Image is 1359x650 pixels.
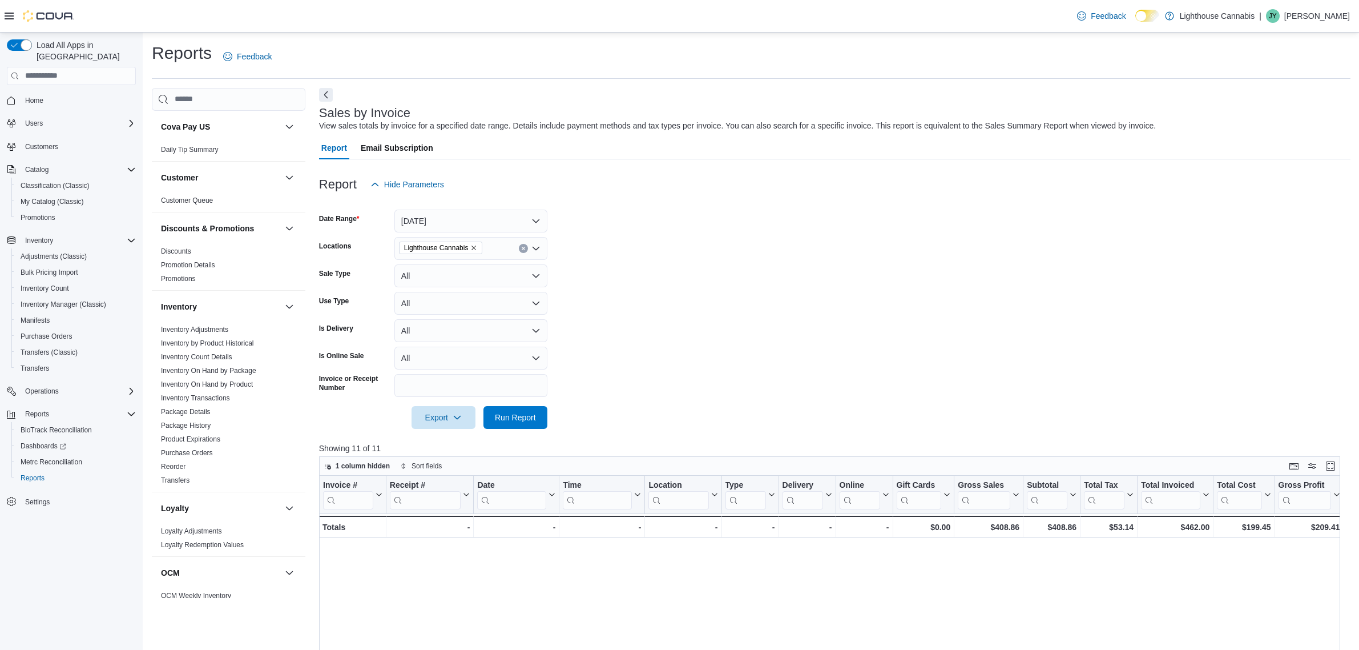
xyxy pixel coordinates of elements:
[21,384,136,398] span: Operations
[161,223,254,234] h3: Discounts & Promotions
[237,51,272,62] span: Feedback
[7,87,136,540] nav: Complex example
[470,244,477,251] button: Remove Lighthouse Cannabis from selection in this group
[1180,9,1255,23] p: Lighthouse Cannabis
[839,480,889,509] button: Online
[648,480,708,491] div: Location
[16,330,77,343] a: Purchase Orders
[283,300,296,314] button: Inventory
[25,410,49,419] span: Reports
[1135,10,1159,22] input: Dark Mode
[1259,9,1261,23] p: |
[161,540,244,549] span: Loyalty Redemption Values
[161,223,280,234] button: Discounts & Promotions
[21,94,48,107] a: Home
[21,407,54,421] button: Reports
[896,480,941,491] div: Gift Cards
[25,96,43,105] span: Home
[1217,520,1271,534] div: $199.45
[21,139,136,154] span: Customers
[390,480,470,509] button: Receipt #
[11,280,140,296] button: Inventory Count
[1217,480,1261,491] div: Total Cost
[161,367,256,375] a: Inventory On Hand by Package
[366,173,449,196] button: Hide Parameters
[283,222,296,235] button: Discounts & Promotions
[11,264,140,280] button: Bulk Pricing Import
[16,455,136,469] span: Metrc Reconciliation
[161,462,185,471] span: Reorder
[21,458,82,467] span: Metrc Reconciliation
[16,266,83,279] a: Bulk Pricing Import
[16,211,136,224] span: Promotions
[394,319,547,342] button: All
[161,435,220,444] span: Product Expirations
[25,236,53,245] span: Inventory
[21,234,58,247] button: Inventory
[1027,480,1076,509] button: Subtotal
[161,146,219,154] a: Daily Tip Summary
[1217,480,1271,509] button: Total Cost
[477,480,555,509] button: Date
[1284,9,1350,23] p: [PERSON_NAME]
[16,362,54,375] a: Transfers
[21,364,49,373] span: Transfers
[1278,480,1340,509] button: Gross Profit
[384,179,444,190] span: Hide Parameters
[283,566,296,580] button: OCM
[161,527,222,536] span: Loyalty Adjustments
[1141,480,1209,509] button: Total Invoiced
[1278,520,1340,534] div: $209.41
[25,497,50,507] span: Settings
[16,346,136,359] span: Transfers (Classic)
[782,480,822,491] div: Delivery
[725,480,775,509] button: Type
[152,589,305,607] div: OCM
[21,384,63,398] button: Operations
[25,387,59,396] span: Operations
[319,178,357,191] h3: Report
[725,520,775,534] div: -
[21,407,136,421] span: Reports
[16,455,87,469] a: Metrc Reconciliation
[2,493,140,509] button: Settings
[16,471,136,485] span: Reports
[477,480,546,491] div: Date
[283,120,296,134] button: Cova Pay US
[25,119,43,128] span: Users
[725,480,765,509] div: Type
[2,232,140,248] button: Inventory
[399,242,483,254] span: Lighthouse Cannabis
[21,117,136,130] span: Users
[21,140,63,154] a: Customers
[319,106,410,120] h3: Sales by Invoice
[152,524,305,556] div: Loyalty
[1266,9,1280,23] div: Jessie Yao
[782,480,832,509] button: Delivery
[161,592,231,600] a: OCM Weekly Inventory
[958,520,1019,534] div: $408.86
[896,480,950,509] button: Gift Cards
[531,244,541,253] button: Open list of options
[519,244,528,253] button: Clear input
[152,143,305,161] div: Cova Pay US
[219,45,276,68] a: Feedback
[2,406,140,422] button: Reports
[319,88,333,102] button: Next
[1091,10,1126,22] span: Feedback
[16,195,88,208] a: My Catalog (Classic)
[16,266,136,279] span: Bulk Pricing Import
[11,328,140,344] button: Purchase Orders
[21,426,92,435] span: BioTrack Reconciliation
[396,459,446,473] button: Sort fields
[21,252,87,261] span: Adjustments (Classic)
[161,435,220,443] a: Product Expirations
[152,244,305,290] div: Discounts & Promotions
[323,480,373,509] div: Invoice #
[21,348,78,357] span: Transfers (Classic)
[161,422,211,430] a: Package History
[11,344,140,360] button: Transfers (Classic)
[1278,480,1330,491] div: Gross Profit
[11,312,140,328] button: Manifests
[21,181,90,190] span: Classification (Classic)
